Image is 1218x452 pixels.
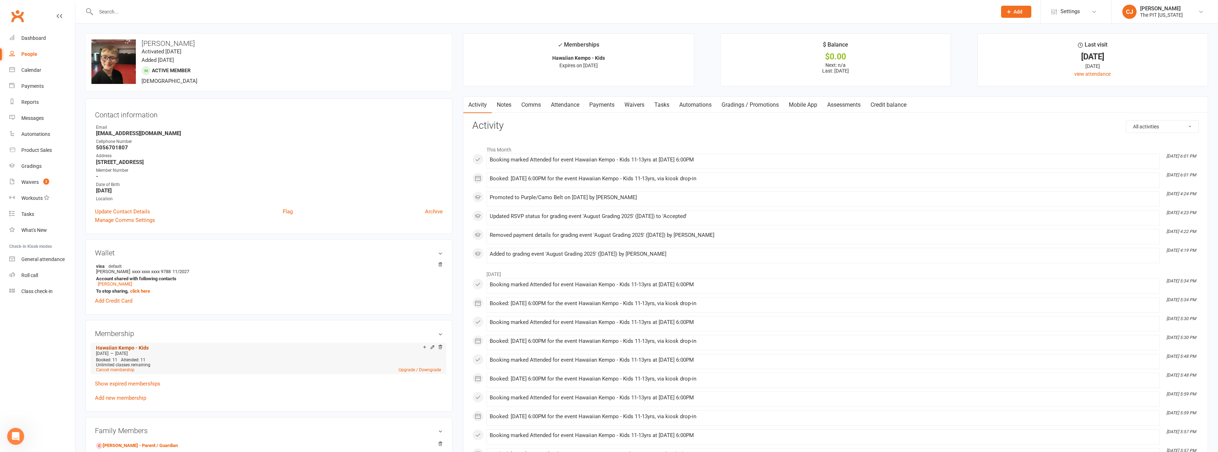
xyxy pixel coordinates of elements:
div: Cellphone Number [96,138,443,145]
a: Product Sales [9,142,75,158]
div: Dashboard [21,35,46,41]
span: [PERSON_NAME] [32,53,70,58]
img: Profile image for Emily [15,50,26,61]
div: Class check-in [21,288,53,294]
a: Payments [584,97,619,113]
div: — [94,351,443,356]
div: Booking marked Attended for event Hawaiian Kempo - Kids 11-13yrs at [DATE] 6:00PM [490,395,1156,401]
a: Activity [463,97,492,113]
button: Gif picker [22,233,28,239]
li: [PERSON_NAME] [95,262,443,295]
a: Roll call [9,267,75,283]
a: Gradings [9,158,75,174]
span: xxxx xxxx xxxx 9788 [132,269,171,274]
h3: Family Members [95,427,443,435]
div: Booking marked Attended for event Hawaiian Kempo - Kids 11-13yrs at [DATE] 6:00PM [490,432,1156,438]
img: image1695342195.png [91,39,136,84]
span: from Clubworx [70,53,104,58]
i: [DATE] 5:48 PM [1166,354,1196,359]
div: The PIT [US_STATE] [1140,12,1183,18]
div: Reports [21,99,39,105]
a: [PERSON_NAME] [98,281,132,287]
a: Credit balance [866,97,911,113]
span: Active member [152,68,191,73]
a: Add new membership [95,395,146,401]
span: 3 [43,179,49,185]
div: What's New [21,227,47,233]
a: Workouts [9,190,75,206]
div: CJ [1122,5,1137,19]
h3: Contact information [95,108,443,119]
strong: Account shared with following contacts [96,276,439,281]
div: Booking marked Attended for event Hawaiian Kempo - Kids 11-13yrs at [DATE] 6:00PM [490,357,1156,363]
div: Location [96,196,443,202]
i: [DATE] 5:34 PM [1166,297,1196,302]
p: Next: n/a Last: [DATE] [727,62,944,74]
span: default [106,263,124,269]
a: Cancel membership [96,367,134,372]
i: [DATE] 5:34 PM [1166,278,1196,283]
a: Payments [9,78,75,94]
h1: [PERSON_NAME] [34,4,81,9]
div: Product Sales [21,147,52,153]
span: Unlimited classes remaining [96,362,150,367]
strong: To stop sharing, [96,288,439,294]
a: Tasks [9,206,75,222]
a: General attendance kiosk mode [9,251,75,267]
a: Messages [9,110,75,126]
div: Member Number [96,167,443,174]
i: [DATE] 4:24 PM [1166,191,1196,196]
a: Automations [9,126,75,142]
a: view attendance [1074,71,1111,77]
a: Hawaiian Kempo - Kids [96,345,149,351]
div: Address [96,153,443,159]
div: Workouts [21,195,43,201]
div: Booked: [DATE] 6:00PM for the event Hawaiian Kempo - Kids 11-13yrs, via kiosk drop-in [490,414,1156,420]
a: People [9,46,75,62]
h3: Membership [95,330,443,337]
a: Manage Comms Settings [95,216,155,224]
div: $0.00 [727,53,944,60]
a: Flag [283,207,293,216]
div: Automations [21,131,50,137]
div: [DATE] [984,62,1201,70]
div: [PERSON_NAME] [1140,5,1183,12]
div: Last visit [1078,40,1107,53]
a: Gradings / Promotions [717,97,784,113]
i: ✓ [558,42,562,48]
div: Booked: [DATE] 6:00PM for the event Hawaiian Kempo - Kids 11-13yrs, via kiosk drop-in [490,176,1156,182]
li: This Month [472,142,1199,154]
a: What's New [9,222,75,238]
h3: Activity [472,120,1199,131]
strong: [STREET_ADDRESS] [96,159,443,165]
div: General attendance [21,256,65,262]
a: Show expired memberships [95,381,160,387]
a: Tasks [649,97,674,113]
button: Emoji picker [11,233,17,239]
div: Calendar [21,67,41,73]
a: Dashboard [9,30,75,46]
i: [DATE] 6:01 PM [1166,172,1196,177]
div: Booked: [DATE] 6:00PM for the event Hawaiian Kempo - Kids 11-13yrs, via kiosk drop-in [490,376,1156,382]
p: Active over [DATE] [34,9,78,16]
strong: 5056701807 [96,144,443,151]
div: Updated RSVP status for grading event 'August Grading 2025' ([DATE]) to 'Accepted' [490,213,1156,219]
div: Payments [21,83,44,89]
div: People [21,51,37,57]
div: $ Balance [823,40,848,53]
i: [DATE] 4:22 PM [1166,229,1196,234]
i: [DATE] 4:19 PM [1166,248,1196,253]
input: Search... [94,7,992,17]
iframe: Intercom live chat [7,428,24,445]
span: Booked: 11 [96,357,117,362]
a: Upgrade / Downgrade [399,367,441,372]
div: Roll call [21,272,38,278]
div: Messages [21,115,44,121]
time: Added [DATE] [142,57,174,63]
i: [DATE] 4:23 PM [1166,210,1196,215]
a: Class kiosk mode [9,283,75,299]
span: [DATE] [96,351,108,356]
a: Clubworx [9,7,26,25]
div: Waivers [21,179,39,185]
div: Booked: [DATE] 6:00PM for the event Hawaiian Kempo - Kids 11-13yrs, via kiosk drop-in [490,338,1156,344]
